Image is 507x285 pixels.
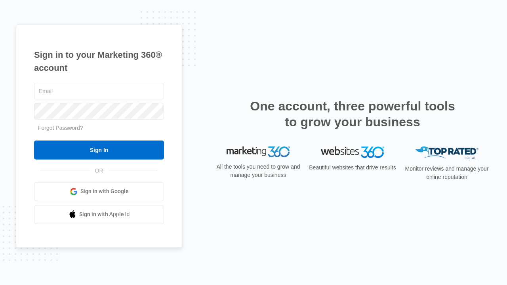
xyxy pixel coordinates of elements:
[402,165,491,181] p: Monitor reviews and manage your online reputation
[80,187,129,196] span: Sign in with Google
[308,163,397,172] p: Beautiful websites that drive results
[90,167,109,175] span: OR
[38,125,83,131] a: Forgot Password?
[227,146,290,158] img: Marketing 360
[248,98,457,130] h2: One account, three powerful tools to grow your business
[79,210,130,218] span: Sign in with Apple Id
[34,141,164,160] input: Sign In
[34,83,164,99] input: Email
[214,163,303,179] p: All the tools you need to grow and manage your business
[34,182,164,201] a: Sign in with Google
[321,146,384,158] img: Websites 360
[415,146,478,160] img: Top Rated Local
[34,205,164,224] a: Sign in with Apple Id
[34,48,164,74] h1: Sign in to your Marketing 360® account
